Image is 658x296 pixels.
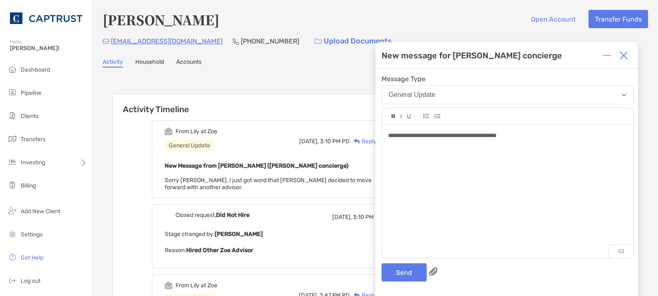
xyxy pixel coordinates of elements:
span: 3:10 PM PD [353,214,383,221]
p: Reason: [165,245,383,255]
img: clients icon [7,111,17,120]
span: Pipeline [21,89,41,96]
a: Upload Documents [309,32,397,50]
p: Stage changed by: [165,229,383,239]
div: Closed request, [175,212,250,219]
img: logout icon [7,275,17,285]
img: Event icon [165,282,173,289]
button: General Update [382,85,634,104]
span: Billing [21,182,36,189]
a: Activity [103,58,123,67]
a: Household [135,58,164,67]
img: billing icon [7,180,17,190]
h4: [PERSON_NAME] [103,10,219,29]
h6: Activity Timeline [113,94,435,114]
div: General Update [165,140,214,151]
a: Accounts [176,58,202,67]
span: Transfers [21,136,46,143]
img: settings icon [7,229,17,239]
b: New Message from [PERSON_NAME] ([PERSON_NAME] concierge) [165,162,348,169]
b: Hired Other Zoe Advisor [186,247,253,254]
span: Get Help [21,254,43,261]
div: Reply [350,137,377,146]
img: Open dropdown arrow [622,94,627,96]
img: Editor control icon [423,114,429,118]
img: transfers icon [7,134,17,144]
img: Editor control icon [400,114,402,118]
img: get-help icon [7,252,17,262]
button: Send [382,263,427,282]
button: Transfer Funds [588,10,648,28]
img: Expand or collapse [603,51,611,60]
img: paperclip attachments [429,267,437,276]
img: Phone Icon [233,38,239,45]
img: investing icon [7,157,17,167]
p: 53 [609,244,633,258]
img: Close [620,51,628,60]
span: Dashboard [21,66,50,73]
div: New message for [PERSON_NAME] concierge [382,51,562,60]
p: [EMAIL_ADDRESS][DOMAIN_NAME] [111,36,223,46]
span: Sorry [PERSON_NAME], I just got word that [PERSON_NAME] decided to move forward with another advi... [165,177,372,191]
span: [DATE], [332,214,352,221]
div: From Lily at Zoe [175,282,217,289]
span: Message Type [382,75,634,83]
img: add_new_client icon [7,206,17,216]
span: Log out [21,277,41,284]
span: Investing [21,159,45,166]
span: [DATE], [299,138,319,145]
img: Editor control icon [407,114,411,119]
img: Editor control icon [391,114,395,118]
img: pipeline icon [7,87,17,97]
span: Settings [21,231,43,238]
span: 3:10 PM PD [320,138,350,145]
b: [PERSON_NAME] [215,231,263,238]
img: button icon [315,39,322,44]
button: Open Account [524,10,582,28]
img: Event icon [165,128,173,135]
div: From Lily at Zoe [175,128,217,135]
img: Editor control icon [434,114,440,119]
img: Email Icon [103,39,109,44]
span: [PERSON_NAME]! [10,45,87,52]
span: Clients [21,113,38,120]
img: dashboard icon [7,64,17,74]
b: Did Not Hire [216,212,250,219]
span: Add New Client [21,208,60,215]
img: CAPTRUST Logo [10,3,82,33]
div: General Update [389,91,435,99]
img: Event icon [165,211,173,219]
p: [PHONE_NUMBER] [241,36,299,46]
img: Reply icon [354,139,360,144]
